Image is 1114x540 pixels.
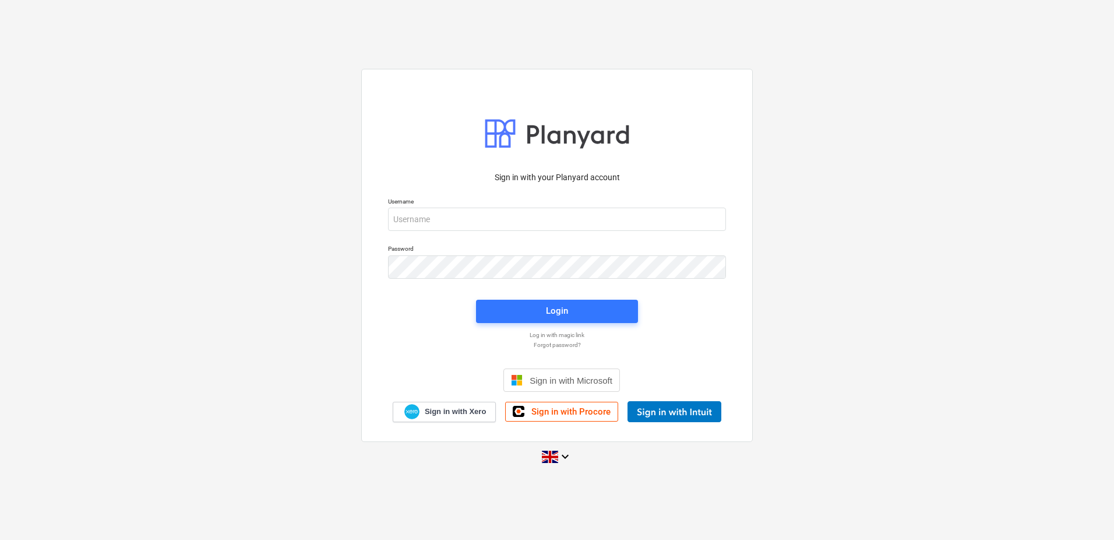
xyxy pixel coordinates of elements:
[393,402,496,422] a: Sign in with Xero
[404,404,419,420] img: Xero logo
[546,303,568,318] div: Login
[388,171,726,184] p: Sign in with your Planyard account
[476,300,638,323] button: Login
[425,406,486,417] span: Sign in with Xero
[505,402,618,422] a: Sign in with Procore
[511,374,523,386] img: Microsoft logo
[388,208,726,231] input: Username
[558,450,572,464] i: keyboard_arrow_down
[530,376,612,385] span: Sign in with Microsoft
[382,341,732,349] a: Forgot password?
[531,406,611,417] span: Sign in with Procore
[388,245,726,255] p: Password
[382,331,732,339] a: Log in with magic link
[388,198,726,208] p: Username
